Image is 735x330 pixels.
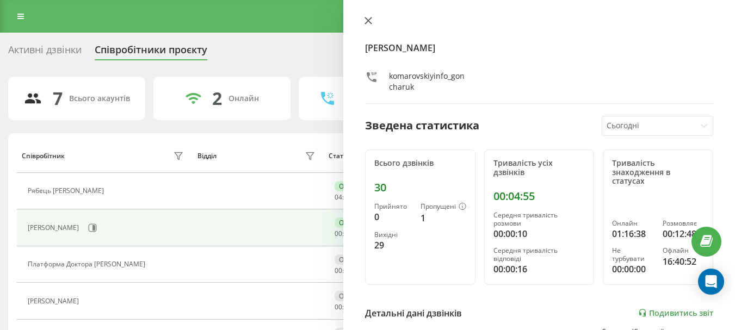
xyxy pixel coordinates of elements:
div: 00:00:10 [493,227,585,240]
div: : : [335,194,361,201]
div: 00:04:55 [493,190,585,203]
div: 7 [53,88,63,109]
div: 1 [421,211,466,225]
div: Середня тривалість відповіді [493,247,585,263]
div: 0 [374,210,412,223]
div: Розмовляє [663,220,704,227]
div: Співробітник [22,152,65,160]
div: Відділ [197,152,217,160]
a: Подивитись звіт [638,308,713,317]
div: Прийнято [374,203,412,210]
div: Статус [329,152,350,160]
span: 04 [335,192,342,202]
div: Онлайн [335,217,369,228]
div: Детальні дані дзвінків [365,307,462,320]
div: 29 [374,239,412,252]
div: Платформа Доктора [PERSON_NAME] [28,260,148,268]
div: [PERSON_NAME] [28,297,82,305]
div: Онлайн [228,94,259,103]
span: 00 [335,266,342,275]
div: Всього дзвінків [374,159,466,168]
div: Не турбувати [612,247,653,263]
div: 30 [374,181,466,194]
div: Зведена статистика [365,117,479,134]
span: 00 [335,302,342,312]
div: : : [335,303,361,311]
div: 00:12:48 [663,227,704,240]
div: [PERSON_NAME] [28,224,82,232]
div: 01:16:38 [612,227,653,240]
div: komarovskiyinfo_goncharuk [389,71,467,92]
div: Вихідні [374,231,412,239]
div: Офлайн [663,247,704,254]
div: Активні дзвінки [8,44,82,61]
div: Тривалість знаходження в статусах [612,159,704,186]
div: : : [335,267,361,275]
div: 16:40:52 [663,255,704,268]
div: Офлайн [335,291,369,301]
div: 00:00:00 [612,263,653,276]
div: Офлайн [335,254,369,265]
span: 00 [335,229,342,238]
div: Пропущені [421,203,466,211]
div: Open Intercom Messenger [698,269,724,295]
div: Всього акаунтів [69,94,130,103]
div: Співробітники проєкту [95,44,207,61]
div: Онлайн [612,220,653,227]
div: : : [335,230,361,238]
div: 2 [212,88,222,109]
h4: [PERSON_NAME] [365,41,713,54]
div: Онлайн [335,181,369,191]
div: Рябець [PERSON_NAME] [28,187,107,195]
div: 00:00:16 [493,263,585,276]
div: Середня тривалість розмови [493,211,585,227]
div: Тривалість усіх дзвінків [493,159,585,177]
